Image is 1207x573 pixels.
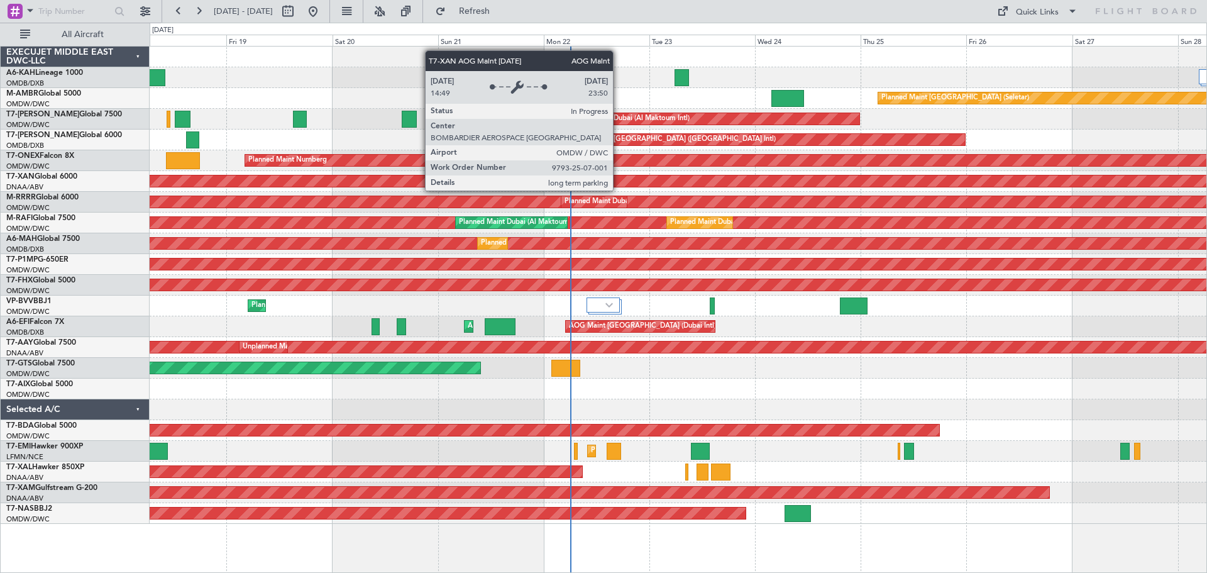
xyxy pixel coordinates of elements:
[6,298,33,305] span: VP-BVV
[881,89,1029,108] div: Planned Maint [GEOGRAPHIC_DATA] (Seletar)
[6,452,43,462] a: LFMN/NCE
[6,265,50,275] a: OMDW/DWC
[649,35,755,46] div: Tue 23
[6,256,38,264] span: T7-P1MP
[6,505,52,513] a: T7-NASBBJ2
[6,111,79,118] span: T7-[PERSON_NAME]
[214,6,273,17] span: [DATE] - [DATE]
[6,431,50,441] a: OMDW/DWC
[6,203,50,213] a: OMDW/DWC
[6,381,30,388] span: T7-AIX
[6,422,34,430] span: T7-BDA
[438,35,544,46] div: Sun 21
[1016,6,1059,19] div: Quick Links
[6,443,83,450] a: T7-EMIHawker 900XP
[6,464,32,471] span: T7-XAL
[6,348,43,358] a: DNAA/ABV
[6,235,80,243] a: A6-MAHGlobal 7500
[6,464,84,471] a: T7-XALHawker 850XP
[6,79,44,88] a: OMDB/DXB
[251,296,375,315] div: Planned Maint Dubai (Al Maktoum Intl)
[6,360,32,367] span: T7-GTS
[861,35,966,46] div: Thu 25
[152,25,174,36] div: [DATE]
[6,328,44,337] a: OMDB/DXB
[6,443,31,450] span: T7-EMI
[6,318,64,326] a: A6-EFIFalcon 7X
[6,473,43,482] a: DNAA/ABV
[670,213,794,232] div: Planned Maint Dubai (Al Maktoum Intl)
[6,214,33,222] span: M-RAFI
[6,69,83,77] a: A6-KAHLineage 1000
[6,120,50,130] a: OMDW/DWC
[6,131,79,139] span: T7-[PERSON_NAME]
[6,162,50,171] a: OMDW/DWC
[6,494,43,503] a: DNAA/ABV
[6,381,73,388] a: T7-AIXGlobal 5000
[6,173,77,181] a: T7-XANGlobal 6000
[6,298,52,305] a: VP-BVVBBJ1
[243,338,429,357] div: Unplanned Maint [GEOGRAPHIC_DATA] (Al Maktoum Intl)
[6,339,33,347] span: T7-AAY
[6,505,34,513] span: T7-NAS
[565,192,688,211] div: Planned Maint Dubai (Al Maktoum Intl)
[6,339,76,347] a: T7-AAYGlobal 7500
[6,484,35,492] span: T7-XAM
[566,130,776,149] div: Planned Maint [GEOGRAPHIC_DATA] ([GEOGRAPHIC_DATA] Intl)
[6,152,74,160] a: T7-ONEXFalcon 8X
[566,109,690,128] div: Planned Maint Dubai (Al Maktoum Intl)
[33,30,133,39] span: All Aircraft
[6,422,77,430] a: T7-BDAGlobal 5000
[6,90,81,97] a: M-AMBRGlobal 5000
[429,1,505,21] button: Refresh
[6,182,43,192] a: DNAA/ABV
[459,213,583,232] div: Planned Maint Dubai (Al Maktoum Intl)
[6,131,122,139] a: T7-[PERSON_NAME]Global 6000
[991,1,1084,21] button: Quick Links
[6,256,69,264] a: T7-P1MPG-650ER
[6,173,35,181] span: T7-XAN
[6,515,50,524] a: OMDW/DWC
[6,224,50,233] a: OMDW/DWC
[6,194,79,201] a: M-RRRRGlobal 6000
[6,99,50,109] a: OMDW/DWC
[605,303,613,308] img: arrow-gray.svg
[121,35,226,46] div: Thu 18
[6,152,40,160] span: T7-ONEX
[333,35,438,46] div: Sat 20
[6,214,75,222] a: M-RAFIGlobal 7500
[468,317,504,336] div: AOG Maint
[966,35,1072,46] div: Fri 26
[6,286,50,296] a: OMDW/DWC
[1072,35,1178,46] div: Sat 27
[248,151,327,170] div: Planned Maint Nurnberg
[38,2,111,21] input: Trip Number
[6,318,30,326] span: A6-EFI
[6,245,44,254] a: OMDB/DXB
[448,7,501,16] span: Refresh
[6,141,44,150] a: OMDB/DXB
[6,111,122,118] a: T7-[PERSON_NAME]Global 7500
[6,90,38,97] span: M-AMBR
[569,317,716,336] div: AOG Maint [GEOGRAPHIC_DATA] (Dubai Intl)
[6,235,37,243] span: A6-MAH
[6,69,35,77] span: A6-KAH
[6,484,97,492] a: T7-XAMGulfstream G-200
[226,35,332,46] div: Fri 19
[6,194,36,201] span: M-RRRR
[6,369,50,379] a: OMDW/DWC
[6,277,33,284] span: T7-FHX
[591,442,711,460] div: Planned Maint [GEOGRAPHIC_DATA]
[755,35,861,46] div: Wed 24
[6,307,50,316] a: OMDW/DWC
[14,25,136,45] button: All Aircraft
[481,234,691,253] div: Planned Maint [GEOGRAPHIC_DATA] ([GEOGRAPHIC_DATA] Intl)
[6,360,75,367] a: T7-GTSGlobal 7500
[6,390,50,399] a: OMDW/DWC
[6,277,75,284] a: T7-FHXGlobal 5000
[544,35,649,46] div: Mon 22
